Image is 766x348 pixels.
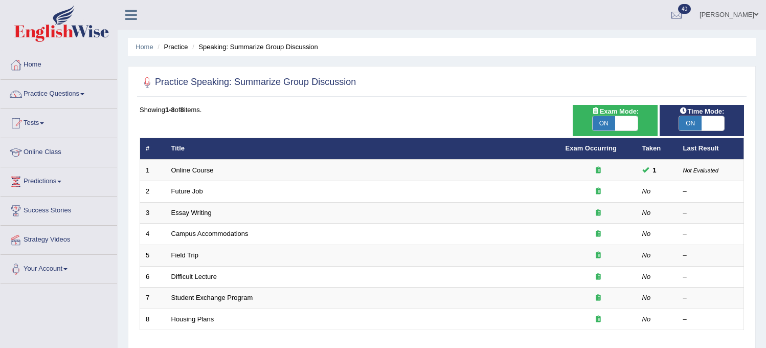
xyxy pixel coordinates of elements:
div: – [683,229,738,239]
span: ON [593,116,615,130]
b: 1-8 [165,106,175,114]
em: No [642,209,651,216]
div: Exam occurring question [566,251,631,260]
td: 7 [140,288,166,309]
div: – [683,251,738,260]
a: Difficult Lecture [171,273,217,280]
th: Last Result [678,138,744,160]
th: Title [166,138,560,160]
a: Predictions [1,167,117,193]
a: Success Stories [1,197,117,222]
div: Show exams occurring in exams [573,105,657,136]
em: No [642,251,651,259]
em: No [642,230,651,237]
td: 6 [140,266,166,288]
a: Online Course [171,166,214,174]
div: – [683,187,738,197]
em: No [642,273,651,280]
em: No [642,315,651,323]
span: You can still take this question [649,165,661,176]
td: 1 [140,160,166,181]
div: Exam occurring question [566,293,631,303]
a: Home [1,51,117,76]
span: ON [679,116,702,130]
a: Exam Occurring [566,144,617,152]
td: 2 [140,181,166,203]
span: Exam Mode: [588,106,643,117]
a: Tests [1,109,117,135]
a: Field Trip [171,251,198,259]
a: Housing Plans [171,315,214,323]
td: 5 [140,245,166,267]
a: Essay Writing [171,209,212,216]
span: OFF [724,116,747,130]
div: Exam occurring question [566,315,631,324]
div: – [683,208,738,218]
h2: Practice Speaking: Summarize Group Discussion [140,75,356,90]
div: – [683,315,738,324]
span: Time Mode: [675,106,728,117]
small: Not Evaluated [683,167,718,173]
div: Exam occurring question [566,166,631,176]
div: Exam occurring question [566,187,631,197]
div: – [683,293,738,303]
a: Strategy Videos [1,226,117,251]
li: Speaking: Summarize Group Discussion [190,42,318,52]
a: Campus Accommodations [171,230,249,237]
li: Practice [155,42,188,52]
em: No [642,294,651,301]
th: Taken [637,138,678,160]
div: Exam occurring question [566,272,631,282]
b: 8 [181,106,184,114]
td: 4 [140,224,166,245]
div: Exam occurring question [566,208,631,218]
a: Your Account [1,255,117,280]
a: Practice Questions [1,80,117,105]
div: Showing of items. [140,105,744,115]
a: Student Exchange Program [171,294,253,301]
td: 3 [140,202,166,224]
td: 8 [140,309,166,330]
a: Home [136,43,153,51]
th: # [140,138,166,160]
em: No [642,187,651,195]
a: Future Job [171,187,203,195]
span: OFF [638,116,660,130]
a: Online Class [1,138,117,164]
div: Exam occurring question [566,229,631,239]
div: – [683,272,738,282]
span: 40 [678,4,691,14]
